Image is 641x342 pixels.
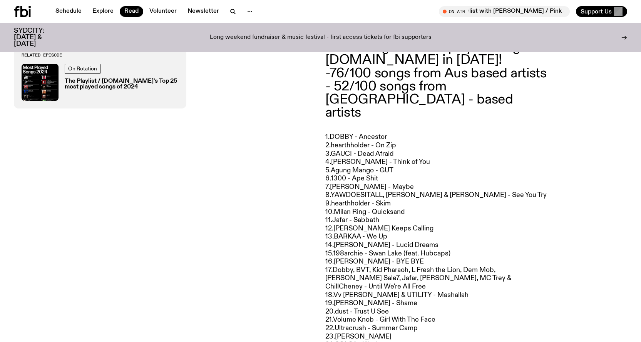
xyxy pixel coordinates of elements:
button: Support Us [576,6,627,17]
h3: The Playlist / [DOMAIN_NAME]'s Top 25 most played songs of 2024 [65,78,179,90]
a: Newsletter [183,6,224,17]
p: -76/100 songs from Aus based artists - 52/100 songs from [GEOGRAPHIC_DATA] - based artists [325,67,547,120]
p: Long weekend fundraiser & music festival - first access tickets for fbi supporters [210,34,432,41]
a: Read [120,6,143,17]
h3: SYDCITY: [DATE] & [DATE] [14,28,63,47]
span: Support Us [581,8,612,15]
h3: Related Episode [22,53,179,57]
a: Volunteer [145,6,181,17]
p: Presenting the most played songs on [DOMAIN_NAME] in [DATE]! [325,40,547,67]
a: Explore [88,6,118,17]
button: On AirThe Playlist with [PERSON_NAME] / Pink Siifu Interview!! [439,6,570,17]
a: On RotationThe Playlist / [DOMAIN_NAME]'s Top 25 most played songs of 2024 [22,64,179,101]
a: Schedule [51,6,86,17]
